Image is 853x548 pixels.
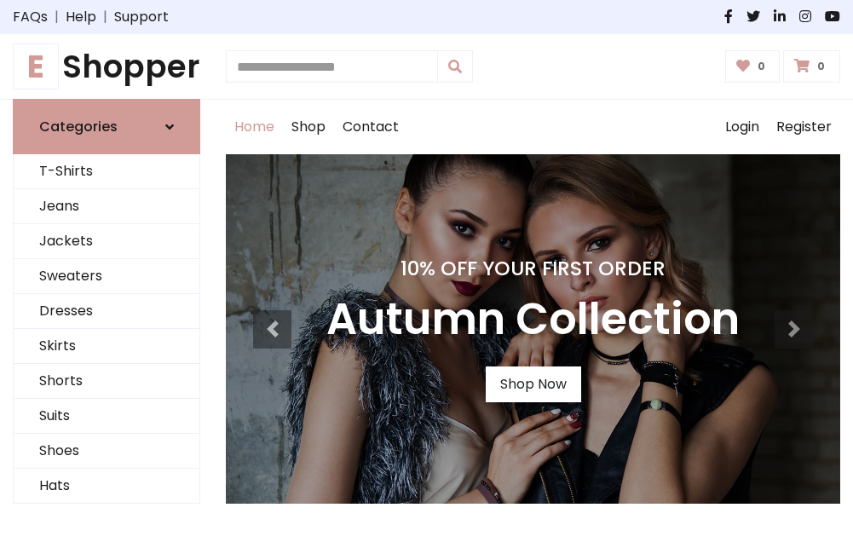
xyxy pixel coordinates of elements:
[14,154,199,189] a: T-Shirts
[753,59,769,74] span: 0
[14,329,199,364] a: Skirts
[326,294,740,346] h3: Autumn Collection
[486,366,581,402] a: Shop Now
[725,50,781,83] a: 0
[14,189,199,224] a: Jeans
[14,364,199,399] a: Shorts
[717,100,768,154] a: Login
[334,100,407,154] a: Contact
[13,99,200,154] a: Categories
[226,100,283,154] a: Home
[14,434,199,469] a: Shoes
[783,50,840,83] a: 0
[14,469,199,504] a: Hats
[14,294,199,329] a: Dresses
[14,259,199,294] a: Sweaters
[66,7,96,27] a: Help
[13,43,59,89] span: E
[768,100,840,154] a: Register
[13,48,200,85] h1: Shopper
[14,224,199,259] a: Jackets
[13,7,48,27] a: FAQs
[96,7,114,27] span: |
[114,7,169,27] a: Support
[326,257,740,280] h4: 10% Off Your First Order
[813,59,829,74] span: 0
[283,100,334,154] a: Shop
[14,399,199,434] a: Suits
[48,7,66,27] span: |
[13,48,200,85] a: EShopper
[39,118,118,135] h6: Categories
